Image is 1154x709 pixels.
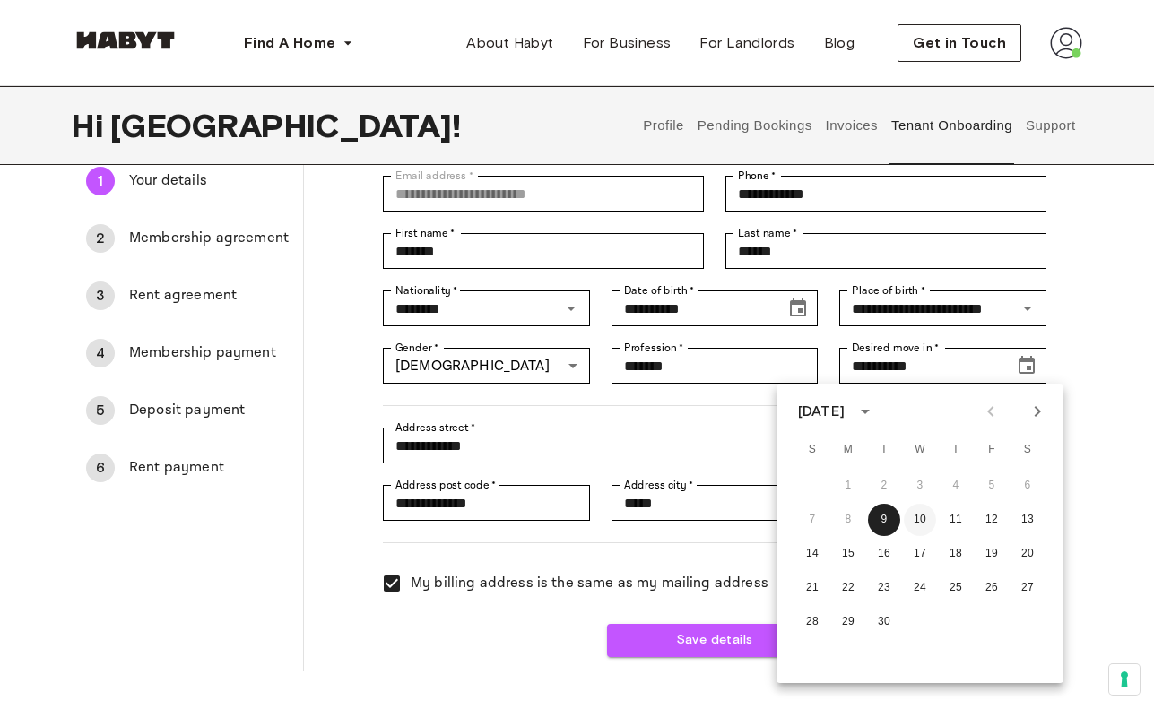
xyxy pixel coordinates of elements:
[852,282,925,298] label: Place of birth
[383,176,704,212] div: Email address
[976,432,1008,468] span: Friday
[904,538,936,570] button: 17
[940,572,972,604] button: 25
[129,342,289,364] span: Membership payment
[129,400,289,421] span: Deposit payment
[823,86,880,165] button: Invoices
[110,107,461,144] span: [GEOGRAPHIC_DATA] !
[889,86,1015,165] button: Tenant Onboarding
[1022,396,1053,427] button: Next month
[395,477,496,493] label: Address post code
[612,485,819,521] div: Address city
[86,167,115,195] div: 1
[383,428,1046,463] div: Address street
[738,225,798,241] label: Last name
[129,457,289,479] span: Rent payment
[940,504,972,536] button: 11
[725,176,1046,212] div: Phone
[832,606,864,638] button: 29
[738,168,777,184] label: Phone
[607,624,822,657] button: Save details
[624,477,693,493] label: Address city
[1011,504,1044,536] button: 13
[868,606,900,638] button: 30
[685,25,809,61] a: For Landlords
[824,32,855,54] span: Blog
[1023,86,1078,165] button: Support
[383,348,590,384] div: [DEMOGRAPHIC_DATA]
[940,538,972,570] button: 18
[129,228,289,249] span: Membership agreement
[129,285,289,307] span: Rent agreement
[913,32,1006,54] span: Get in Touch
[624,282,694,298] label: Date of birth
[940,432,972,468] span: Thursday
[850,396,881,427] button: calendar view is open, switch to year view
[699,32,794,54] span: For Landlords
[904,504,936,536] button: 10
[810,25,870,61] a: Blog
[976,572,1008,604] button: 26
[868,538,900,570] button: 16
[898,24,1021,62] button: Get in Touch
[1015,296,1040,321] button: Open
[466,32,553,54] span: About Habyt
[1009,348,1045,384] button: Choose date, selected date is Sep 9, 2025
[395,168,473,184] label: Email address
[411,573,768,594] span: My billing address is the same as my mailing address
[637,86,1082,165] div: user profile tabs
[72,31,179,49] img: Habyt
[904,572,936,604] button: 24
[383,233,704,269] div: First name
[641,86,687,165] button: Profile
[86,339,115,367] div: 4
[230,25,368,61] button: Find A Home
[624,340,684,356] label: Profession
[1011,432,1044,468] span: Saturday
[695,86,814,165] button: Pending Bookings
[583,32,672,54] span: For Business
[1011,538,1044,570] button: 20
[559,296,584,321] button: Open
[1011,572,1044,604] button: 27
[796,538,829,570] button: 14
[868,432,900,468] span: Tuesday
[72,274,303,317] div: 3Rent agreement
[72,160,303,203] div: 1Your details
[72,107,110,144] span: Hi
[72,217,303,260] div: 2Membership agreement
[832,432,864,468] span: Monday
[244,32,335,54] span: Find A Home
[86,224,115,253] div: 2
[395,340,438,356] label: Gender
[395,419,476,436] label: Address street
[86,454,115,482] div: 6
[868,572,900,604] button: 23
[1050,27,1082,59] img: avatar
[796,572,829,604] button: 21
[904,432,936,468] span: Wednesday
[72,332,303,375] div: 4Membership payment
[452,25,568,61] a: About Habyt
[832,538,864,570] button: 15
[796,606,829,638] button: 28
[976,538,1008,570] button: 19
[868,504,900,536] button: 9
[395,225,456,241] label: First name
[976,504,1008,536] button: 12
[86,281,115,310] div: 3
[1109,664,1140,695] button: Your consent preferences for tracking technologies
[72,389,303,432] div: 5Deposit payment
[86,396,115,425] div: 5
[72,446,303,489] div: 6Rent payment
[798,401,845,422] div: [DATE]
[568,25,686,61] a: For Business
[725,233,1046,269] div: Last name
[383,485,590,521] div: Address post code
[395,282,458,298] label: Nationality
[852,340,939,356] label: Desired move in
[796,432,829,468] span: Sunday
[612,348,819,384] div: Profession
[832,572,864,604] button: 22
[780,290,816,326] button: Choose date, selected date is Mar 26, 2006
